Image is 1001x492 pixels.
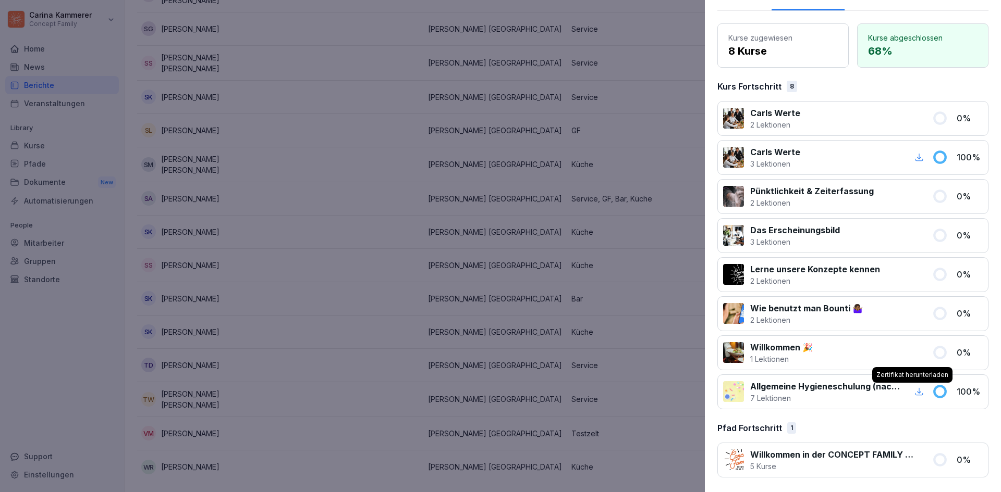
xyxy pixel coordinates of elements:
p: Pfad Fortschritt [717,422,782,434]
p: 0 % [957,112,983,124]
p: Das Erscheinungsbild [750,224,840,236]
p: Kurse abgeschlossen [868,32,978,43]
p: Lerne unsere Konzepte kennen [750,263,880,275]
p: 2 Lektionen [750,197,874,208]
p: Willkommen 🎉 [750,341,813,354]
p: 100 % [957,151,983,163]
p: Willkommen in der CONCEPT FAMILY Online Lernwelt [750,448,920,461]
p: Kurs Fortschritt [717,80,782,93]
p: 0 % [957,229,983,242]
p: Wie benutzt man Bounti 🤷🏾‍♀️ [750,302,863,314]
p: 0 % [957,346,983,359]
p: 0 % [957,307,983,320]
div: 8 [787,81,797,92]
p: 100 % [957,385,983,398]
p: 0 % [957,268,983,281]
p: 2 Lektionen [750,314,863,325]
p: Kurse zugewiesen [728,32,838,43]
p: 5 Kurse [750,461,920,472]
p: Carls Werte [750,107,800,119]
p: 3 Lektionen [750,236,840,247]
p: 0 % [957,190,983,203]
p: 3 Lektionen [750,158,800,169]
p: Pünktlichkeit & Zeiterfassung [750,185,874,197]
p: 2 Lektionen [750,119,800,130]
p: 68 % [868,43,978,59]
p: Allgemeine Hygieneschulung (nach LMHV §4) [750,380,900,393]
p: 0 % [957,453,983,466]
p: 1 Lektionen [750,354,813,364]
p: 7 Lektionen [750,393,900,403]
p: 2 Lektionen [750,275,880,286]
div: 1 [787,422,796,434]
p: Carls Werte [750,146,800,158]
p: 8 Kurse [728,43,838,59]
div: Zertifikat herunterladen [872,367,953,383]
